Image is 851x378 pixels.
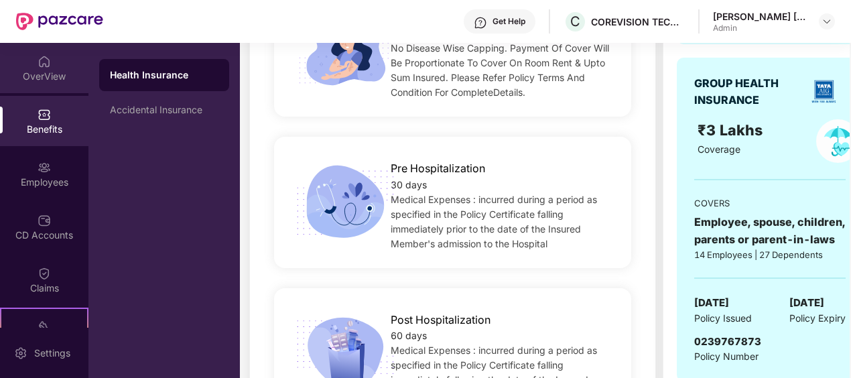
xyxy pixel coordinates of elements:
img: svg+xml;base64,PHN2ZyBpZD0iRW1wbG95ZWVzIiB4bWxucz0iaHR0cDovL3d3dy53My5vcmcvMjAwMC9zdmciIHdpZHRoPS... [38,161,51,174]
img: svg+xml;base64,PHN2ZyBpZD0iQ0RfQWNjb3VudHMiIGRhdGEtbmFtZT0iQ0QgQWNjb3VudHMiIHhtbG5zPSJodHRwOi8vd3... [38,214,51,227]
span: Pre Hospitalization [391,160,485,177]
span: Coverage [698,143,740,155]
div: GROUP HEALTH INSURANCE [694,75,803,109]
span: Post Hospitalization [391,312,490,328]
img: insurerLogo [807,74,841,109]
span: [DATE] [789,295,824,311]
div: Employee, spouse, children, parents or parent-in-laws [694,214,846,247]
img: icon [291,14,399,90]
img: svg+xml;base64,PHN2ZyBpZD0iSGVscC0zMngzMiIgeG1sbnM9Imh0dHA6Ly93d3cudzMub3JnLzIwMDAvc3ZnIiB3aWR0aD... [474,16,487,29]
img: svg+xml;base64,PHN2ZyBpZD0iQ2xhaW0iIHhtbG5zPSJodHRwOi8vd3d3LnczLm9yZy8yMDAwL3N2ZyIgd2lkdGg9IjIwIi... [38,267,51,280]
div: Accidental Insurance [110,105,218,115]
div: 14 Employees | 27 Dependents [694,248,846,261]
img: svg+xml;base64,PHN2ZyBpZD0iQmVuZWZpdHMiIHhtbG5zPSJodHRwOi8vd3d3LnczLm9yZy8yMDAwL3N2ZyIgd2lkdGg9Ij... [38,108,51,121]
span: C [570,13,580,29]
img: icon [291,165,399,241]
img: svg+xml;base64,PHN2ZyBpZD0iU2V0dGluZy0yMHgyMCIgeG1sbnM9Imh0dHA6Ly93d3cudzMub3JnLzIwMDAvc3ZnIiB3aW... [14,346,27,360]
div: Get Help [493,16,525,27]
div: [PERSON_NAME] [PERSON_NAME] Nirmal [713,10,807,23]
img: New Pazcare Logo [16,13,103,30]
span: Policy Expiry [789,311,846,326]
img: svg+xml;base64,PHN2ZyB4bWxucz0iaHR0cDovL3d3dy53My5vcmcvMjAwMC9zdmciIHdpZHRoPSIyMSIgaGVpZ2h0PSIyMC... [38,320,51,333]
div: 30 days [391,178,614,192]
div: COREVISION TECHNOLOGY PRIVATE LIMITED [591,15,685,28]
span: [DATE] [694,295,729,311]
span: Policy Issued [694,311,752,326]
img: svg+xml;base64,PHN2ZyBpZD0iRHJvcGRvd24tMzJ4MzIiIHhtbG5zPSJodHRwOi8vd3d3LnczLm9yZy8yMDAwL3N2ZyIgd2... [822,16,832,27]
span: 0239767873 [694,335,761,348]
div: Settings [30,346,74,360]
div: Admin [713,23,807,34]
span: Policy Number [694,351,759,362]
div: Health Insurance [110,68,218,82]
div: COVERS [694,196,846,210]
span: ₹3 Lakhs [698,121,767,139]
img: svg+xml;base64,PHN2ZyBpZD0iSG9tZSIgeG1sbnM9Imh0dHA6Ly93d3cudzMub3JnLzIwMDAvc3ZnIiB3aWR0aD0iMjAiIG... [38,55,51,68]
div: 60 days [391,328,614,343]
span: Medical Expenses : incurred during a period as specified in the Policy Certificate falling immedi... [391,194,597,249]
